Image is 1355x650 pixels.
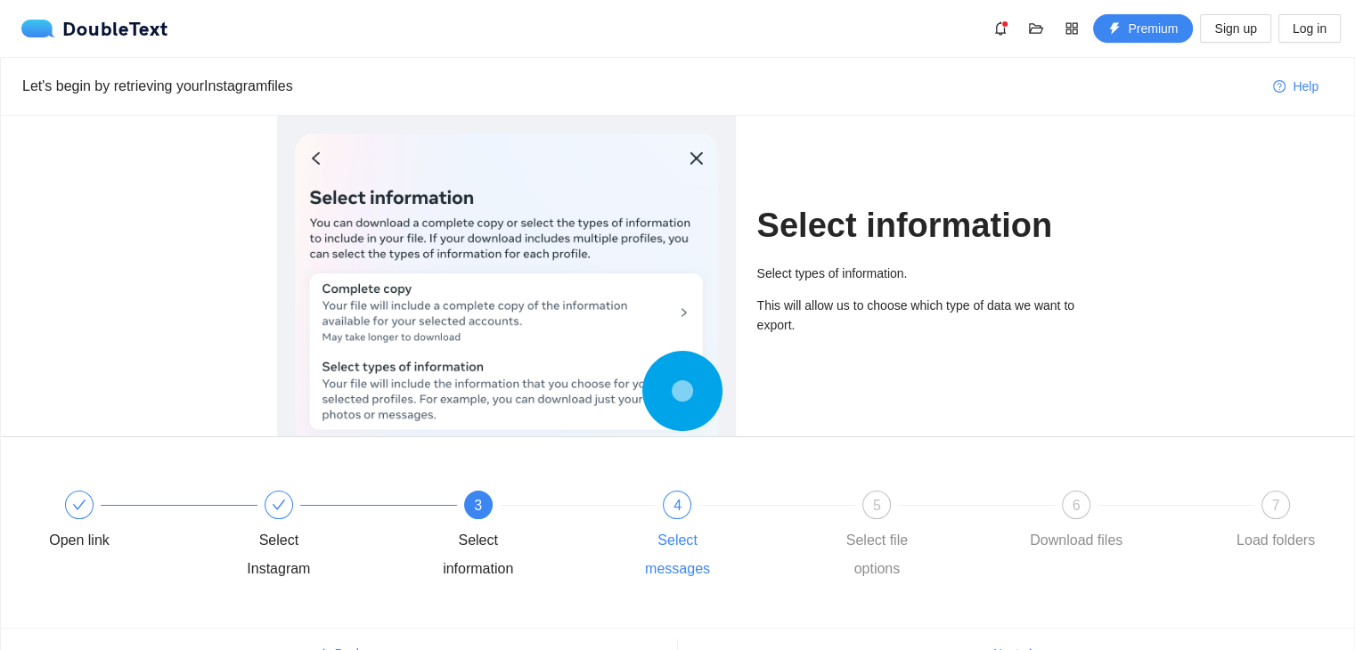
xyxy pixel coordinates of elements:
[825,491,1024,583] div: 5Select file options
[1093,14,1193,43] button: thunderboltPremium
[986,14,1015,43] button: bell
[1293,77,1318,96] span: Help
[1200,14,1270,43] button: Sign up
[1128,19,1178,38] span: Premium
[1214,19,1256,38] span: Sign up
[1273,80,1286,94] span: question-circle
[21,20,62,37] img: logo
[474,498,482,513] span: 3
[427,491,626,583] div: 3Select information
[1272,498,1280,513] span: 7
[757,205,1079,247] h1: Select information
[1259,72,1333,101] button: question-circleHelp
[49,526,110,555] div: Open link
[1293,19,1326,38] span: Log in
[227,526,331,583] div: Select Instagram
[272,498,286,512] span: check
[1108,22,1121,37] span: thunderbolt
[1057,14,1086,43] button: appstore
[757,264,1079,283] p: Select types of information.
[625,491,825,583] div: 4Select messages
[427,526,530,583] div: Select information
[1237,526,1315,555] div: Load folders
[1278,14,1341,43] button: Log in
[673,498,682,513] span: 4
[72,498,86,512] span: check
[987,21,1014,36] span: bell
[1024,491,1224,555] div: 6Download files
[1224,491,1327,555] div: 7Load folders
[1023,21,1049,36] span: folder-open
[22,75,1259,97] div: Let's begin by retrieving your Instagram files
[873,498,881,513] span: 5
[1073,498,1081,513] span: 6
[1022,14,1050,43] button: folder-open
[625,526,729,583] div: Select messages
[21,20,168,37] a: logoDoubleText
[227,491,427,583] div: Select Instagram
[825,526,928,583] div: Select file options
[757,296,1079,335] p: This will allow us to choose which type of data we want to export.
[21,20,168,37] div: DoubleText
[1030,526,1122,555] div: Download files
[1058,21,1085,36] span: appstore
[28,491,227,555] div: Open link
